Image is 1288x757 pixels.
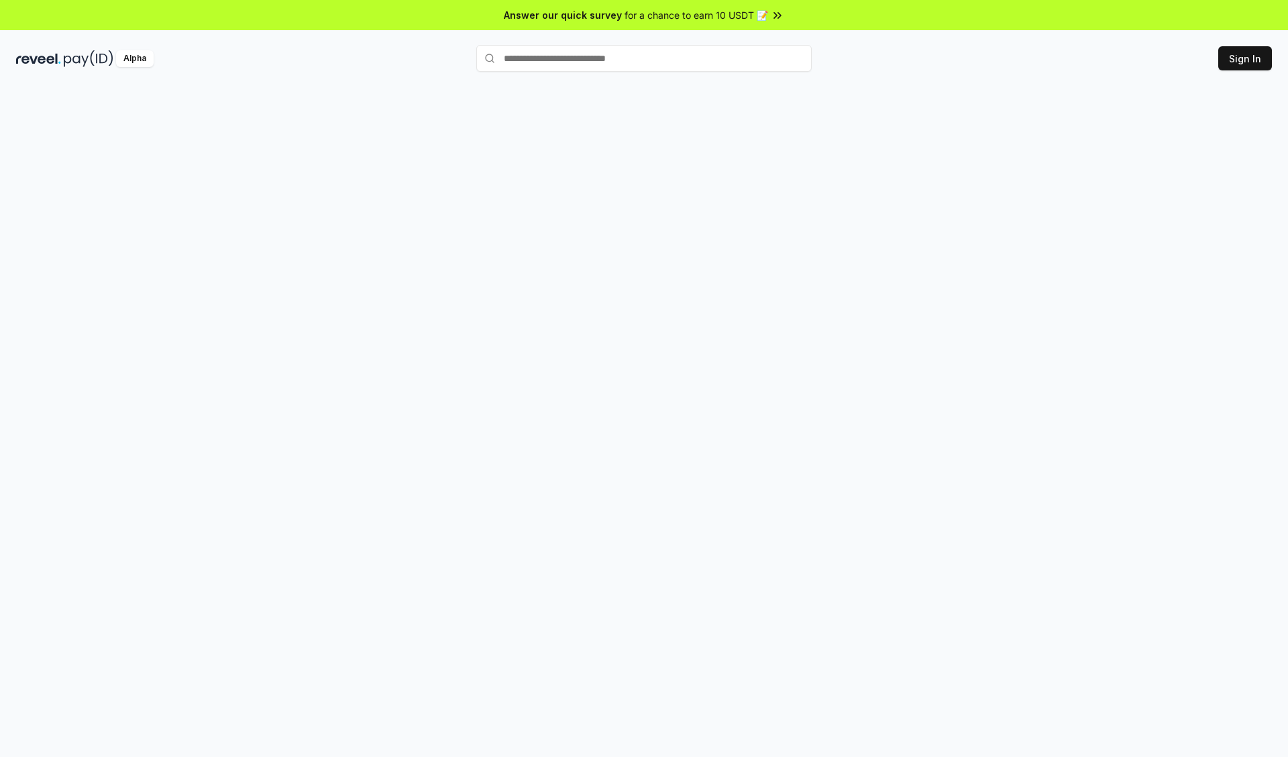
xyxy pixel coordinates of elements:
span: Answer our quick survey [504,8,622,22]
div: Alpha [116,50,154,67]
img: pay_id [64,50,113,67]
img: reveel_dark [16,50,61,67]
span: for a chance to earn 10 USDT 📝 [625,8,768,22]
button: Sign In [1218,46,1272,70]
